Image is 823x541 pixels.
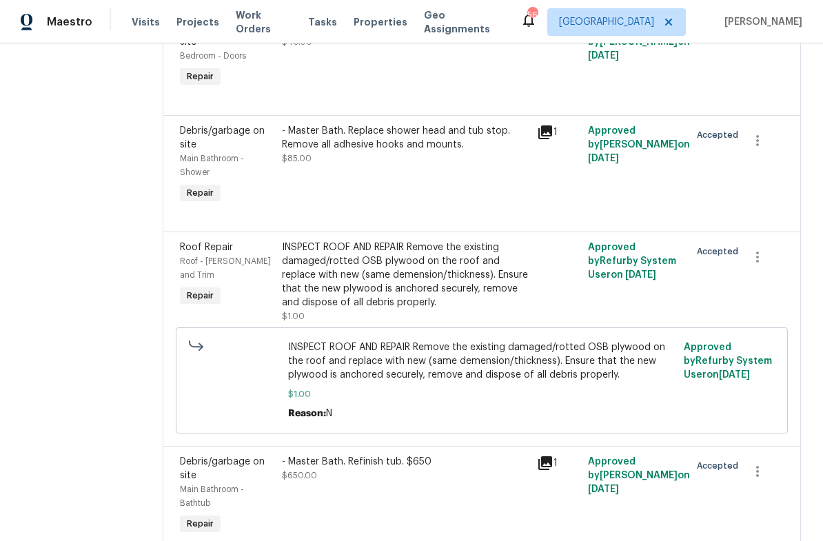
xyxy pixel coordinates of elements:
span: Repair [181,517,219,531]
span: INSPECT ROOF AND REPAIR Remove the existing damaged/rotted OSB plywood on the roof and replace wi... [288,340,676,382]
span: Properties [354,15,407,29]
span: $650.00 [282,471,317,480]
span: Repair [181,186,219,200]
div: 1 [537,124,580,141]
span: $85.00 [282,154,312,163]
span: $1.00 [282,312,305,320]
span: Accepted [697,245,744,258]
span: $40.00 [282,38,312,46]
span: Visits [132,15,160,29]
span: [DATE] [719,370,750,380]
span: [DATE] [588,51,619,61]
span: Repair [181,289,219,303]
span: [DATE] [588,154,619,163]
span: Repair [181,70,219,83]
span: [GEOGRAPHIC_DATA] [559,15,654,29]
span: Geo Assignments [424,8,504,36]
div: - Master Bath. Refinish tub. $650 [282,455,529,469]
span: Approved by Refurby System User on [684,343,772,380]
span: [PERSON_NAME] [719,15,802,29]
span: N [326,409,332,418]
span: Maestro [47,15,92,29]
div: INSPECT ROOF AND REPAIR Remove the existing damaged/rotted OSB plywood on the roof and replace wi... [282,241,529,309]
span: Accepted [697,128,744,142]
span: [DATE] [625,270,656,280]
div: 56 [527,8,537,22]
div: - Master Bath. Replace shower head and tub stop. Remove all adhesive hooks and mounts. [282,124,529,152]
span: Bedroom - Doors [180,52,246,60]
span: $1.00 [288,387,676,401]
span: Approved by [PERSON_NAME] on [588,457,690,494]
span: [DATE] [588,484,619,494]
span: Projects [176,15,219,29]
span: Approved by Refurby System User on [588,243,676,280]
span: Tasks [308,17,337,27]
span: Approved by [PERSON_NAME] on [588,23,690,61]
span: Roof Repair [180,243,233,252]
span: Work Orders [236,8,292,36]
span: Main Bathroom - Shower [180,154,244,176]
span: Accepted [697,459,744,473]
span: Debris/garbage on site [180,23,265,47]
span: Main Bathroom - Bathtub [180,485,244,507]
span: Debris/garbage on site [180,126,265,150]
div: 1 [537,455,580,471]
span: Roof - [PERSON_NAME] and Trim [180,257,271,279]
span: Debris/garbage on site [180,457,265,480]
span: Approved by [PERSON_NAME] on [588,126,690,163]
span: Reason: [288,409,326,418]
